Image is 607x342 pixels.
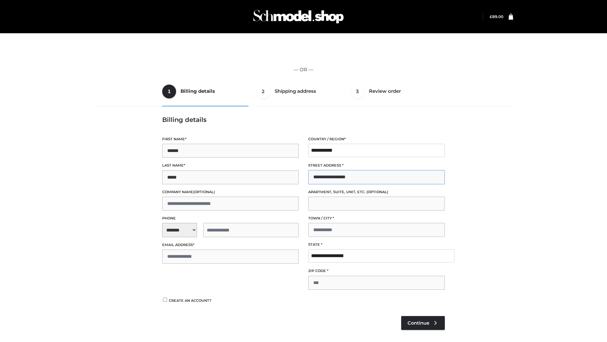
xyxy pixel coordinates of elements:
input: Create an account? [162,298,168,302]
label: Apartment, suite, unit, etc. [308,189,445,195]
bdi: 89.00 [490,14,503,19]
a: £89.00 [490,14,503,19]
span: £ [490,14,492,19]
label: Email address [162,242,299,248]
label: ZIP Code [308,268,445,274]
span: (optional) [366,190,388,194]
span: (optional) [193,190,215,194]
label: Town / City [308,215,445,221]
a: Continue [401,316,445,330]
p: — OR — [94,66,513,74]
span: Create an account? [169,298,212,303]
label: First name [162,136,299,142]
label: Company name [162,189,299,195]
label: State [308,242,445,248]
label: Last name [162,162,299,168]
iframe: Secure express checkout frame [93,42,514,60]
label: Country / Region [308,136,445,142]
h3: Billing details [162,116,445,123]
label: Street address [308,162,445,168]
label: Phone [162,215,299,221]
img: Schmodel Admin 964 [251,4,346,29]
span: Continue [408,320,429,326]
